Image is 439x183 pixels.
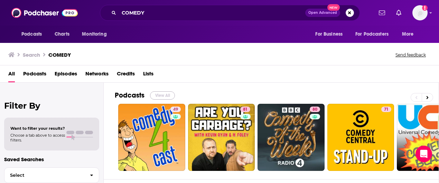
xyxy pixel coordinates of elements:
[10,133,65,143] span: Choose a tab above to access filters.
[173,106,178,113] span: 49
[10,126,65,131] span: Want to filter your results?
[150,91,175,100] button: View All
[4,167,99,183] button: Select
[393,7,404,19] a: Show notifications dropdown
[355,29,389,39] span: For Podcasters
[240,107,250,112] a: 81
[393,52,428,58] button: Send feedback
[115,91,175,100] a: PodcastsView All
[415,146,432,162] div: Open Intercom Messenger
[188,104,255,171] a: 81
[351,28,399,41] button: open menu
[376,7,388,19] a: Show notifications dropdown
[17,28,51,41] button: open menu
[258,104,325,171] a: 80
[4,101,99,111] h2: Filter By
[412,5,428,20] button: Show profile menu
[4,156,99,163] p: Saved Searches
[412,5,428,20] img: User Profile
[48,52,71,58] h3: COMEDY
[4,173,84,177] span: Select
[402,29,414,39] span: More
[327,4,340,11] span: New
[327,104,394,171] a: 71
[412,5,428,20] span: Logged in as aweed
[55,68,77,82] a: Episodes
[315,29,343,39] span: For Business
[310,28,351,41] button: open menu
[23,68,46,82] a: Podcasts
[243,106,247,113] span: 81
[55,29,69,39] span: Charts
[100,5,360,21] div: Search podcasts, credits, & more...
[82,29,106,39] span: Monitoring
[170,107,181,112] a: 49
[118,104,185,171] a: 49
[143,68,153,82] a: Lists
[117,68,135,82] a: Credits
[85,68,109,82] a: Networks
[8,68,15,82] a: All
[305,9,340,17] button: Open AdvancedNew
[21,29,42,39] span: Podcasts
[312,106,317,113] span: 80
[422,5,428,11] svg: Add a profile image
[308,11,337,15] span: Open Advanced
[11,6,78,19] img: Podchaser - Follow, Share and Rate Podcasts
[50,28,74,41] a: Charts
[397,28,422,41] button: open menu
[23,52,40,58] h3: Search
[381,107,391,112] a: 71
[119,7,305,18] input: Search podcasts, credits, & more...
[310,107,320,112] a: 80
[77,28,115,41] button: open menu
[384,106,389,113] span: 71
[115,91,144,100] h2: Podcasts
